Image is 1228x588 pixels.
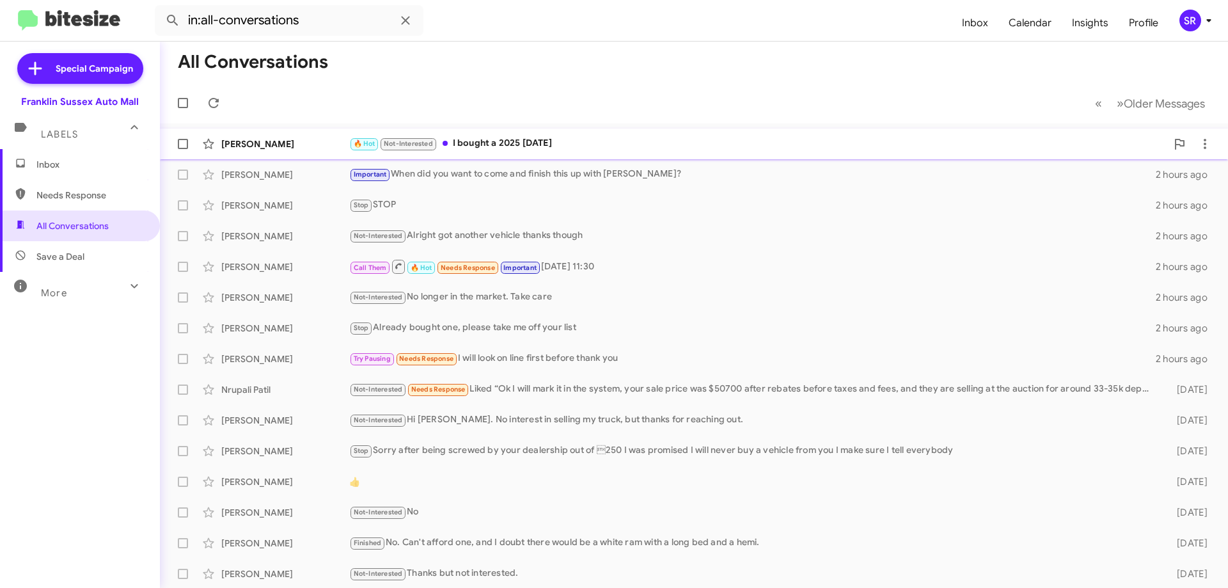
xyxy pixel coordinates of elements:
div: 👍 [349,475,1156,488]
div: Sorry after being screwed by your dealership out of 250 I was promised I will never buy a vehicl... [349,443,1156,458]
div: Franklin Sussex Auto Mall [21,95,139,108]
span: More [41,287,67,299]
div: [PERSON_NAME] [221,537,349,550]
span: Not-Interested [354,508,403,516]
div: Nrupali Patil [221,383,349,396]
div: No [349,505,1156,520]
div: [PERSON_NAME] [221,138,349,150]
span: Not-Interested [384,139,433,148]
span: Stop [354,447,369,455]
span: Stop [354,201,369,209]
div: SR [1179,10,1201,31]
a: Calendar [998,4,1062,42]
span: Needs Response [36,189,145,202]
a: Inbox [952,4,998,42]
div: 2 hours ago [1156,353,1218,365]
div: 2 hours ago [1156,199,1218,212]
div: [PERSON_NAME] [221,199,349,212]
button: Previous [1087,90,1110,116]
span: Stop [354,324,369,332]
span: Not-Interested [354,293,403,301]
h1: All Conversations [178,52,328,72]
div: [DATE] [1156,568,1218,580]
div: 2 hours ago [1156,168,1218,181]
div: Liked “Ok I will mark it in the system, your sale price was $50700 after rebates before taxes and... [349,382,1156,397]
div: [DATE] [1156,506,1218,519]
div: [PERSON_NAME] [221,475,349,488]
div: STOP [349,198,1156,212]
div: Thanks but not interested. [349,566,1156,581]
div: [PERSON_NAME] [221,260,349,273]
button: SR [1169,10,1214,31]
div: [PERSON_NAME] [221,506,349,519]
span: Labels [41,129,78,140]
span: 🔥 Hot [411,264,432,272]
div: 2 hours ago [1156,291,1218,304]
div: [PERSON_NAME] [221,445,349,457]
div: [DATE] [1156,475,1218,488]
div: [DATE] [1156,537,1218,550]
span: Finished [354,539,382,547]
span: Call Them [354,264,387,272]
a: Profile [1119,4,1169,42]
div: When did you want to come and finish this up with [PERSON_NAME]? [349,167,1156,182]
div: Hi [PERSON_NAME]. No interest in selling my truck, but thanks for reaching out. [349,413,1156,427]
span: Not-Interested [354,385,403,393]
div: [DATE] [1156,445,1218,457]
span: » [1117,95,1124,111]
span: Not-Interested [354,232,403,240]
span: Older Messages [1124,97,1205,111]
div: [PERSON_NAME] [221,168,349,181]
div: [DATE] [1156,383,1218,396]
div: 2 hours ago [1156,260,1218,273]
span: Special Campaign [56,62,133,75]
div: [PERSON_NAME] [221,568,349,580]
div: 2 hours ago [1156,230,1218,242]
span: Inbox [36,158,145,171]
div: [PERSON_NAME] [221,353,349,365]
nav: Page navigation example [1088,90,1213,116]
a: Insights [1062,4,1119,42]
span: Not-Interested [354,416,403,424]
div: No. Can't afford one, and I doubt there would be a white ram with a long bed and a hemi. [349,536,1156,550]
div: [DATE] [1156,414,1218,427]
div: [PERSON_NAME] [221,291,349,304]
span: Needs Response [411,385,466,393]
div: I bought a 2025 [DATE] [349,136,1167,151]
button: Next [1109,90,1213,116]
a: Special Campaign [17,53,143,84]
div: Alright got another vehicle thanks though [349,228,1156,243]
div: 2 hours ago [1156,322,1218,335]
span: Needs Response [399,354,453,363]
span: Important [503,264,537,272]
div: [PERSON_NAME] [221,414,349,427]
span: Important [354,170,387,179]
div: Already bought one, please take me off your list [349,321,1156,335]
div: [DATE] 11:30 [349,258,1156,274]
div: [PERSON_NAME] [221,322,349,335]
span: Not-Interested [354,569,403,578]
span: « [1095,95,1102,111]
span: Save a Deal [36,250,84,263]
span: Try Pausing [354,354,391,363]
input: Search [155,5,423,36]
div: I will look on line first before thank you [349,351,1156,366]
span: All Conversations [36,219,109,232]
div: No longer in the market. Take care [349,290,1156,305]
span: Needs Response [441,264,495,272]
div: [PERSON_NAME] [221,230,349,242]
span: 🔥 Hot [354,139,375,148]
